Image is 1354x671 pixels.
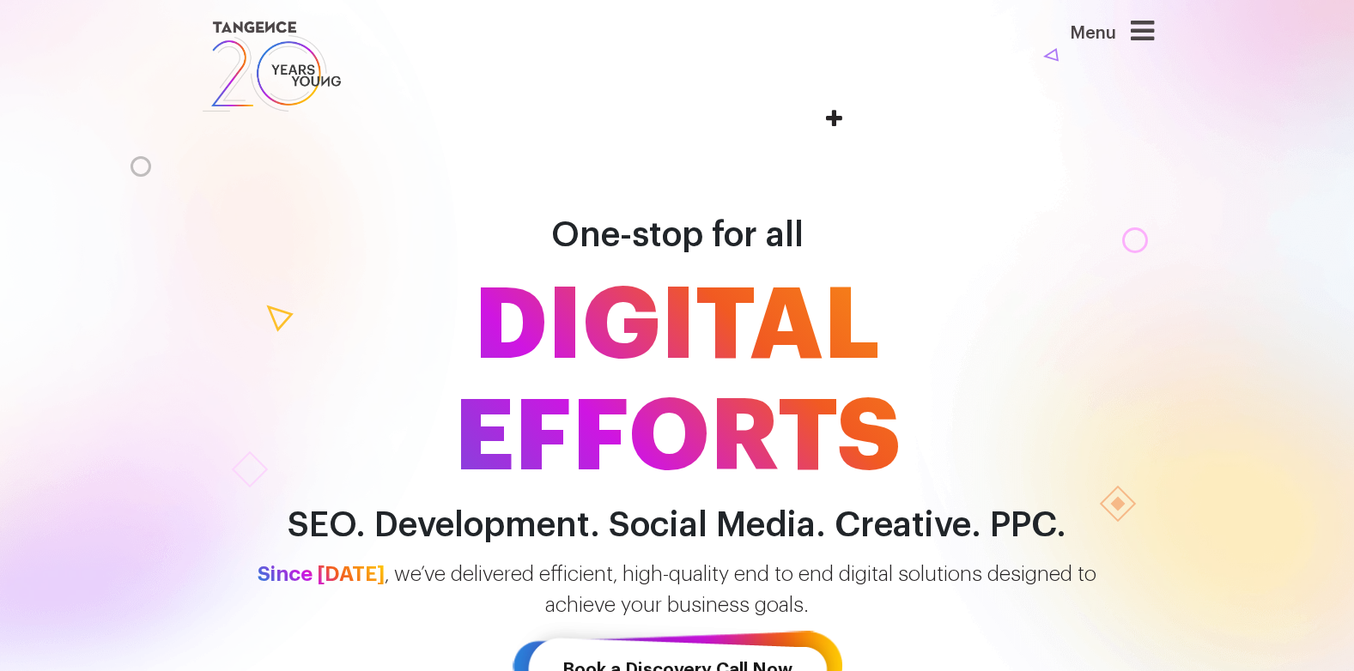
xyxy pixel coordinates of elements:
p: , we’ve delivered efficient, high-quality end to end digital solutions designed to achieve your b... [188,559,1167,620]
img: logo SVG [201,17,343,116]
span: DIGITAL EFFORTS [188,270,1167,493]
span: Since [DATE] [258,564,385,584]
h2: SEO. Development. Social Media. Creative. PPC. [188,506,1167,545]
span: One-stop for all [551,218,804,252]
